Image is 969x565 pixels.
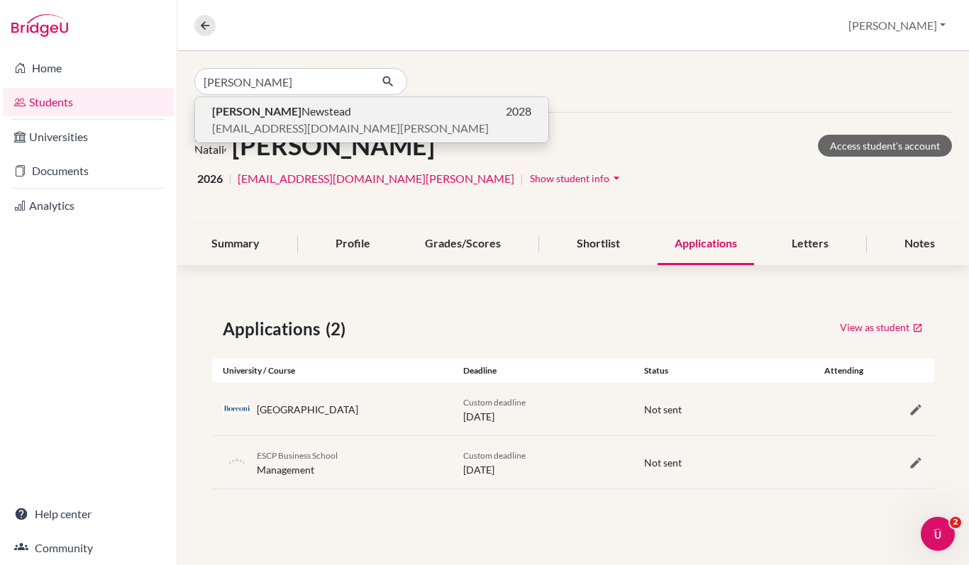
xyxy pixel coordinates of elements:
[326,316,351,342] span: (2)
[223,316,326,342] span: Applications
[223,404,251,414] img: it_com_rzvrq_zt.jpeg
[950,517,961,528] span: 2
[212,103,351,120] span: Newstead
[560,223,637,265] div: Shortlist
[3,54,174,82] a: Home
[232,130,435,161] h1: [PERSON_NAME]
[3,500,174,528] a: Help center
[257,402,358,417] div: [GEOGRAPHIC_DATA]
[463,450,526,461] span: Custom deadline
[633,364,814,377] div: Status
[520,170,524,187] span: |
[212,364,453,377] div: University / Course
[453,394,633,424] div: [DATE]
[11,14,68,37] img: Bridge-U
[463,397,526,408] span: Custom deadline
[818,135,952,157] a: Access student's account
[644,457,682,469] span: Not sent
[814,364,874,377] div: Attending
[212,120,489,137] span: [EMAIL_ADDRESS][DOMAIN_NAME][PERSON_NAME]
[194,223,277,265] div: Summary
[506,103,531,120] span: 2028
[194,68,370,95] input: Find student by name...
[319,223,387,265] div: Profile
[197,170,223,187] span: 2026
[609,171,624,185] i: arrow_drop_down
[223,448,251,476] img: default-university-logo-42dd438d0b49c2174d4c41c49dcd67eec2da6d16b3a2f6d5de70cc347232e317.png
[775,223,846,265] div: Letters
[644,403,682,415] span: Not sent
[228,170,232,187] span: |
[257,447,338,477] div: Management
[839,316,924,338] a: View as student
[238,170,514,187] a: [EMAIL_ADDRESS][DOMAIN_NAME][PERSON_NAME]
[3,534,174,562] a: Community
[194,130,226,162] img: Natalie Scalabre's avatar
[887,223,952,265] div: Notes
[3,157,174,185] a: Documents
[453,364,633,377] div: Deadline
[257,450,338,461] span: ESCP Business School
[3,88,174,116] a: Students
[921,517,955,551] iframe: Intercom live chat
[212,104,301,118] b: [PERSON_NAME]
[658,223,754,265] div: Applications
[529,167,624,189] button: Show student infoarrow_drop_down
[195,97,548,142] button: [PERSON_NAME]Newstead2028[EMAIL_ADDRESS][DOMAIN_NAME][PERSON_NAME]
[842,12,952,39] button: [PERSON_NAME]
[3,123,174,151] a: Universities
[453,447,633,477] div: [DATE]
[3,191,174,220] a: Analytics
[408,223,518,265] div: Grades/Scores
[530,172,609,184] span: Show student info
